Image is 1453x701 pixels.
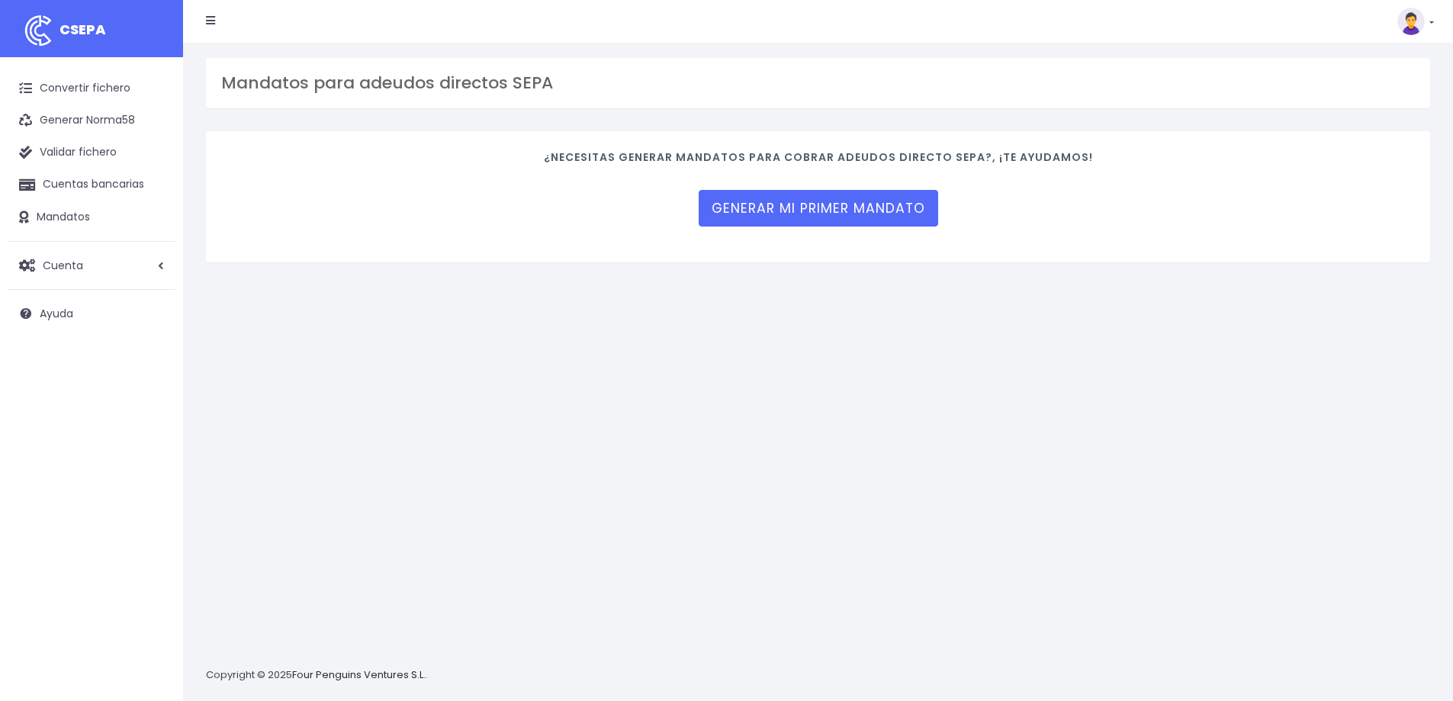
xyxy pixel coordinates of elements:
[1397,8,1425,35] img: profile
[59,20,106,39] span: CSEPA
[8,249,175,281] a: Cuenta
[8,201,175,233] a: Mandatos
[226,151,1410,227] div: ¿Necesitas generar mandatos para cobrar adeudos directo SEPA?, ¡Te ayudamos!
[8,297,175,330] a: Ayuda
[8,72,175,105] a: Convertir fichero
[206,667,428,683] p: Copyright © 2025 .
[699,190,938,227] a: Generar mi primer mandato
[8,169,175,201] a: Cuentas bancarias
[221,73,1415,93] h3: Mandatos para adeudos directos SEPA
[19,11,57,50] img: logo
[292,667,426,682] a: Four Penguins Ventures S.L.
[8,105,175,137] a: Generar Norma58
[43,257,83,272] span: Cuenta
[40,306,73,321] span: Ayuda
[8,137,175,169] a: Validar fichero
